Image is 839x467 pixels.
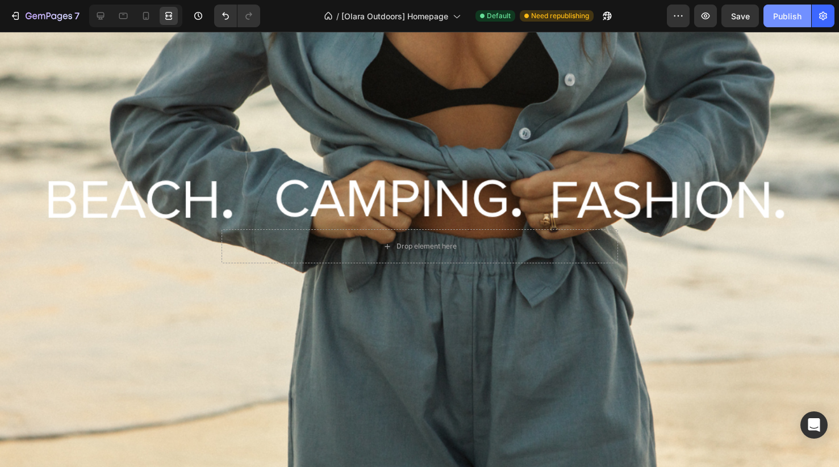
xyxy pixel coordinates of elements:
[800,411,828,439] div: Open Intercom Messenger
[721,5,759,27] button: Save
[396,210,457,219] div: Drop element here
[74,9,80,23] p: 7
[531,11,589,21] span: Need republishing
[336,10,339,22] span: /
[731,11,750,21] span: Save
[214,5,260,27] div: Undo/Redo
[487,11,511,21] span: Default
[763,5,811,27] button: Publish
[341,10,448,22] span: [Olara Outdoors] Homepage
[5,5,85,27] button: 7
[773,10,802,22] div: Publish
